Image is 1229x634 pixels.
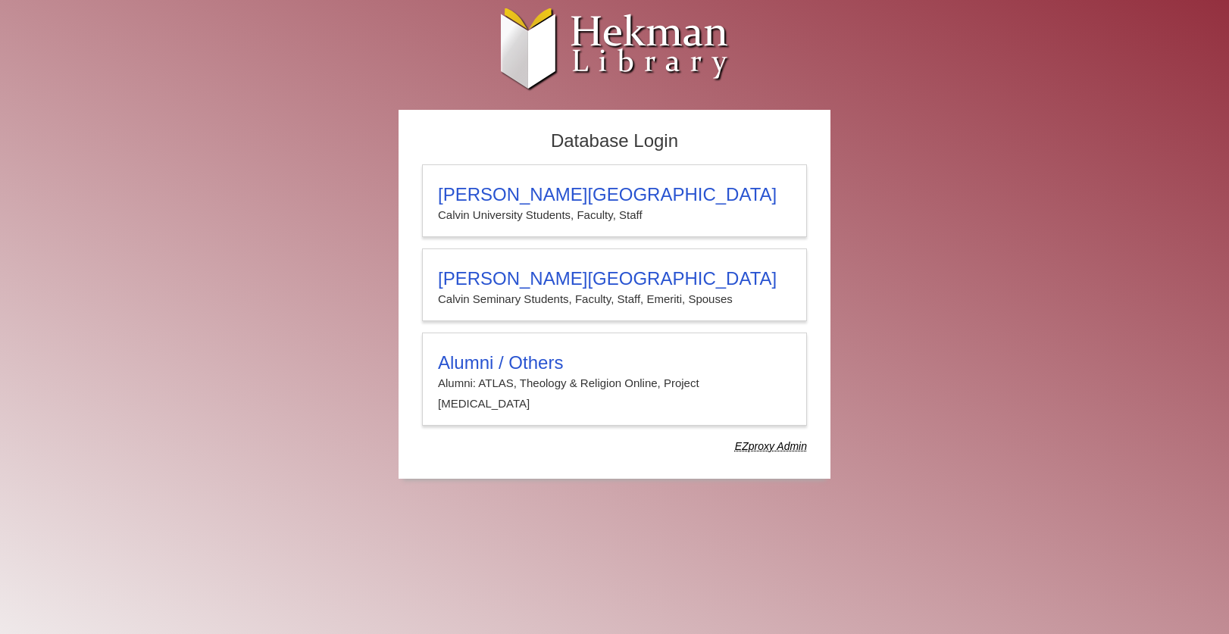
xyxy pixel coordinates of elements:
[438,184,791,205] h3: [PERSON_NAME][GEOGRAPHIC_DATA]
[438,205,791,225] p: Calvin University Students, Faculty, Staff
[735,440,807,452] dfn: Use Alumni login
[422,164,807,237] a: [PERSON_NAME][GEOGRAPHIC_DATA]Calvin University Students, Faculty, Staff
[438,373,791,414] p: Alumni: ATLAS, Theology & Religion Online, Project [MEDICAL_DATA]
[414,126,815,157] h2: Database Login
[422,248,807,321] a: [PERSON_NAME][GEOGRAPHIC_DATA]Calvin Seminary Students, Faculty, Staff, Emeriti, Spouses
[438,352,791,373] h3: Alumni / Others
[438,268,791,289] h3: [PERSON_NAME][GEOGRAPHIC_DATA]
[438,289,791,309] p: Calvin Seminary Students, Faculty, Staff, Emeriti, Spouses
[438,352,791,414] summary: Alumni / OthersAlumni: ATLAS, Theology & Religion Online, Project [MEDICAL_DATA]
